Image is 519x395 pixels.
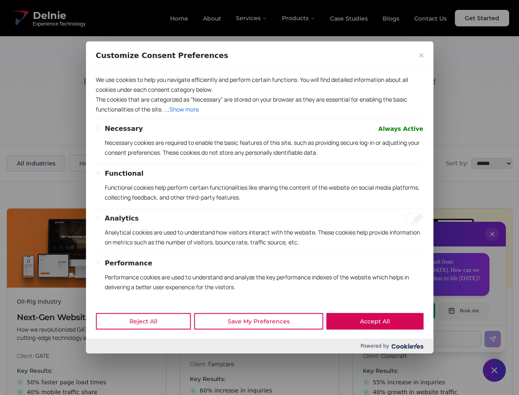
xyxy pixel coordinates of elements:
[405,214,423,223] input: Enable Analytics
[105,272,423,292] p: Performance cookies are used to understand and analyze the key performance indexes of the website...
[105,258,152,268] button: Performance
[169,105,199,114] button: Show more
[96,313,191,330] button: Reject All
[105,138,423,158] p: Necessary cookies are required to enable the basic features of this site, such as providing secur...
[96,51,228,60] span: Customize Consent Preferences
[391,344,423,349] img: Cookieyes logo
[105,228,423,247] p: Analytical cookies are used to understand how visitors interact with the website. These cookies h...
[86,339,433,353] div: Powered by
[419,53,423,58] img: Close
[378,124,423,134] span: Always Active
[326,313,423,330] button: Accept All
[105,124,143,134] button: Necessary
[194,313,323,330] button: Save My Preferences
[96,95,423,114] p: The cookies that are categorized as "Necessary" are stored on your browser as they are essential ...
[105,214,139,223] button: Analytics
[105,183,423,202] p: Functional cookies help perform certain functionalities like sharing the content of the website o...
[96,75,423,95] p: We use cookies to help you navigate efficiently and perform certain functions. You will find deta...
[105,169,143,179] button: Functional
